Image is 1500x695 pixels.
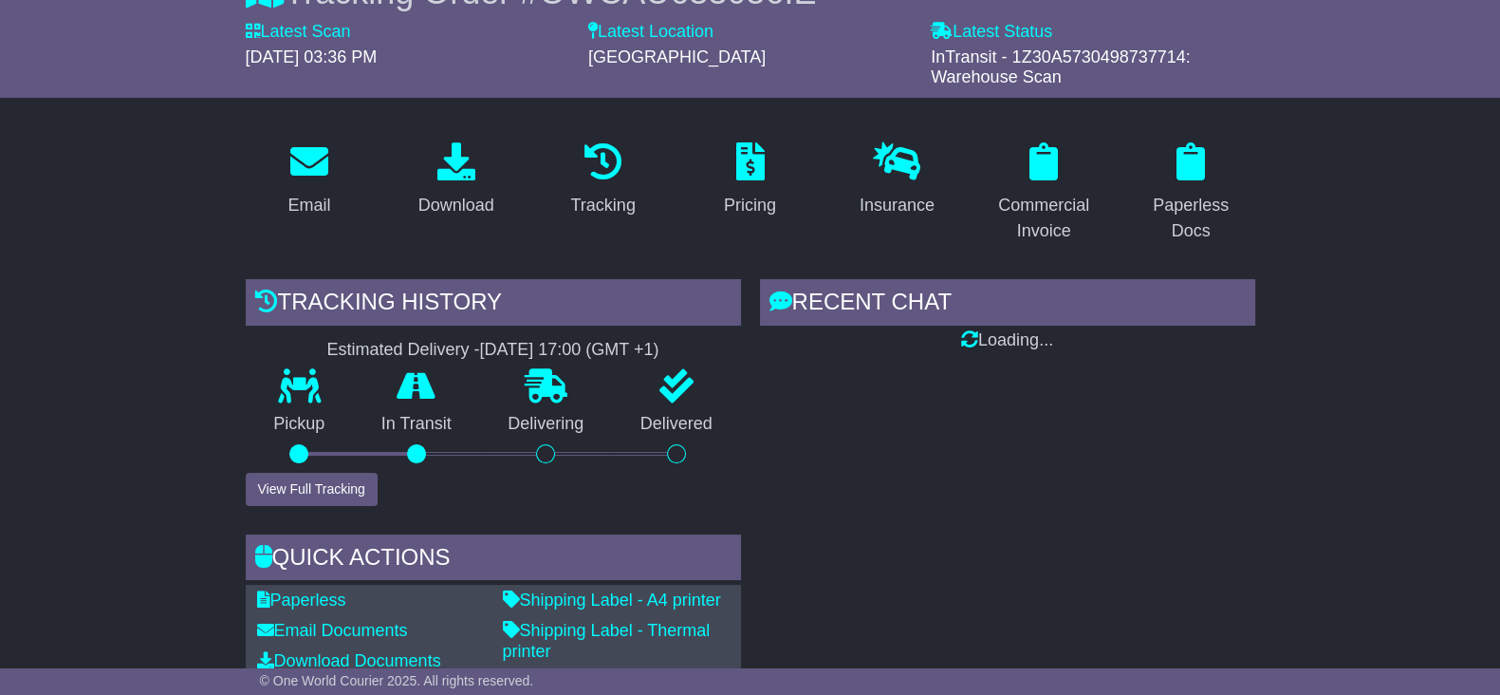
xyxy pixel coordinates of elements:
[480,340,659,361] div: [DATE] 17:00 (GMT +1)
[246,414,354,435] p: Pickup
[931,47,1191,87] span: InTransit - 1Z30A5730498737714: Warehouse Scan
[257,651,441,670] a: Download Documents
[257,591,346,610] a: Paperless
[246,535,741,586] div: Quick Actions
[588,47,766,66] span: [GEOGRAPHIC_DATA]
[246,279,741,330] div: Tracking history
[760,279,1255,330] div: RECENT CHAT
[612,414,741,435] p: Delivered
[1139,193,1243,244] div: Paperless Docs
[588,22,713,43] label: Latest Location
[992,193,1096,244] div: Commercial Invoice
[724,193,776,218] div: Pricing
[760,330,1255,351] div: Loading...
[418,193,494,218] div: Download
[860,193,935,218] div: Insurance
[480,414,613,435] p: Delivering
[246,22,351,43] label: Latest Scan
[847,136,947,225] a: Insurance
[353,414,480,435] p: In Transit
[558,136,647,225] a: Tracking
[260,673,534,688] span: © One World Courier 2025. All rights reserved.
[712,136,788,225] a: Pricing
[503,591,721,610] a: Shipping Label - A4 printer
[257,621,408,640] a: Email Documents
[406,136,507,225] a: Download
[287,193,330,218] div: Email
[980,136,1108,251] a: Commercial Invoice
[1127,136,1255,251] a: Paperless Docs
[570,193,635,218] div: Tracking
[503,621,711,661] a: Shipping Label - Thermal printer
[246,340,741,361] div: Estimated Delivery -
[246,473,378,506] button: View Full Tracking
[246,47,378,66] span: [DATE] 03:36 PM
[275,136,343,225] a: Email
[931,22,1052,43] label: Latest Status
